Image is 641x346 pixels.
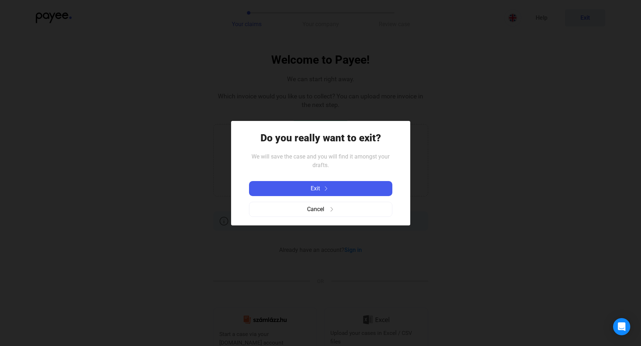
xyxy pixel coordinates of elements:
button: Cancelarrow-right-grey [249,202,392,217]
img: arrow-right-grey [330,207,334,211]
button: Exitarrow-right-white [249,181,392,196]
div: Open Intercom Messenger [613,318,630,335]
h1: Do you really want to exit? [260,132,381,144]
span: We will save the case and you will find it amongst your drafts. [252,153,389,169]
img: arrow-right-white [322,186,330,191]
span: Cancel [307,205,324,214]
span: Exit [311,184,320,193]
